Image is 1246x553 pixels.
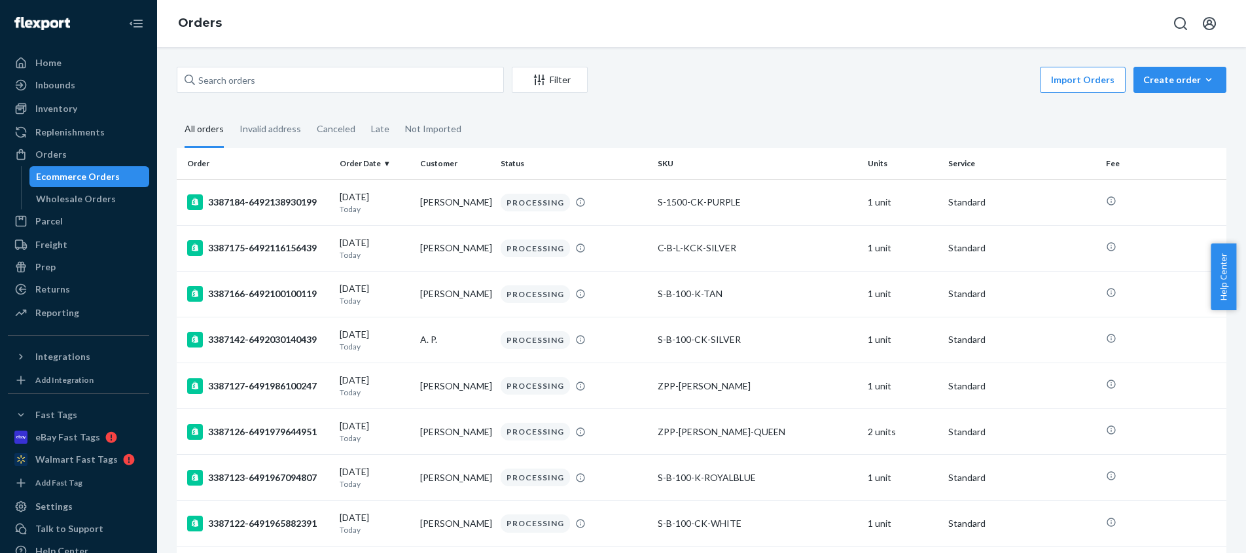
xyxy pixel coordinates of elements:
td: 1 unit [863,501,943,546]
td: [PERSON_NAME] [415,501,495,546]
button: Import Orders [1040,67,1126,93]
div: S-B-100-K-TAN [658,287,857,300]
p: Standard [948,471,1095,484]
div: [DATE] [340,328,410,352]
td: 1 unit [863,363,943,409]
div: S-B-100-CK-SILVER [658,333,857,346]
p: Today [340,249,410,260]
button: Open account menu [1196,10,1222,37]
p: Standard [948,380,1095,393]
div: PROCESSING [501,469,570,486]
th: Units [863,148,943,179]
a: Add Fast Tag [8,475,149,491]
div: Late [371,112,389,146]
button: Filter [512,67,588,93]
a: Prep [8,257,149,277]
div: Integrations [35,350,90,363]
div: PROCESSING [501,514,570,532]
p: Today [340,478,410,490]
div: Wholesale Orders [36,192,116,205]
div: 3387142-6492030140439 [187,332,329,348]
th: Fee [1101,148,1226,179]
div: S-B-100-K-ROYALBLUE [658,471,857,484]
td: 1 unit [863,179,943,225]
div: [DATE] [340,236,410,260]
div: PROCESSING [501,285,570,303]
div: PROCESSING [501,194,570,211]
a: Inventory [8,98,149,119]
button: Integrations [8,346,149,367]
span: Support [27,9,75,21]
div: Home [35,56,62,69]
div: 3387184-6492138930199 [187,194,329,210]
th: Order Date [334,148,415,179]
th: Order [177,148,334,179]
div: Canceled [317,112,355,146]
div: PROCESSING [501,377,570,395]
div: Settings [35,500,73,513]
div: Add Integration [35,374,94,385]
a: Replenishments [8,122,149,143]
td: [PERSON_NAME] [415,271,495,317]
a: Home [8,52,149,73]
td: A. P. [415,317,495,363]
a: Settings [8,496,149,517]
div: 3387122-6491965882391 [187,516,329,531]
div: Inventory [35,102,77,115]
th: Status [495,148,653,179]
td: [PERSON_NAME] [415,225,495,271]
div: 3387123-6491967094807 [187,470,329,486]
a: Reporting [8,302,149,323]
p: Standard [948,287,1095,300]
div: Freight [35,238,67,251]
div: [DATE] [340,374,410,398]
div: Walmart Fast Tags [35,453,118,466]
p: Today [340,204,410,215]
th: SKU [652,148,863,179]
div: Not Imported [405,112,461,146]
a: Orders [8,144,149,165]
div: ZPP-[PERSON_NAME] [658,380,857,393]
p: Today [340,387,410,398]
div: Ecommerce Orders [36,170,120,183]
button: Help Center [1211,243,1236,310]
p: Today [340,433,410,444]
p: Standard [948,517,1095,530]
div: PROCESSING [501,423,570,440]
td: 1 unit [863,225,943,271]
div: eBay Fast Tags [35,431,100,444]
a: Freight [8,234,149,255]
div: Add Fast Tag [35,477,82,488]
div: 3387127-6491986100247 [187,378,329,394]
div: [DATE] [340,419,410,444]
td: 1 unit [863,455,943,501]
p: Today [340,295,410,306]
div: Replenishments [35,126,105,139]
p: Today [340,341,410,352]
a: Ecommerce Orders [29,166,150,187]
a: eBay Fast Tags [8,427,149,448]
div: Parcel [35,215,63,228]
a: Add Integration [8,372,149,388]
p: Standard [948,196,1095,209]
div: Orders [35,148,67,161]
td: [PERSON_NAME] [415,179,495,225]
div: ZPP-[PERSON_NAME]-QUEEN [658,425,857,438]
div: 3387166-6492100100119 [187,286,329,302]
a: Inbounds [8,75,149,96]
td: 1 unit [863,317,943,363]
div: S-B-100-CK-WHITE [658,517,857,530]
div: Filter [512,73,587,86]
div: [DATE] [340,511,410,535]
div: All orders [185,112,224,148]
div: Create order [1143,73,1217,86]
div: S-1500-CK-PURPLE [658,196,857,209]
div: Invalid address [240,112,301,146]
div: PROCESSING [501,331,570,349]
button: Talk to Support [8,518,149,539]
button: Fast Tags [8,404,149,425]
button: Close Navigation [123,10,149,37]
button: Open Search Box [1167,10,1194,37]
a: Wholesale Orders [29,188,150,209]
